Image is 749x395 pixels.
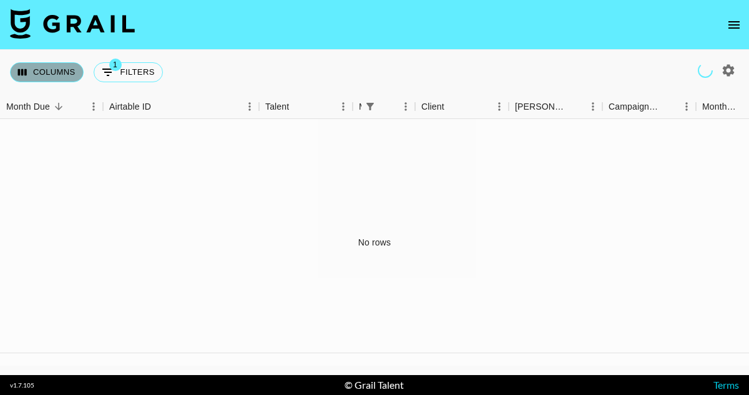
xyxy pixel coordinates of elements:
button: Menu [334,97,353,116]
button: open drawer [722,12,747,37]
div: Talent [259,95,353,119]
button: Sort [289,98,306,115]
div: Client [421,95,444,119]
button: Menu [240,97,259,116]
div: Month Due [6,95,50,119]
button: Menu [490,97,509,116]
button: Sort [566,98,584,115]
div: Airtable ID [109,95,151,119]
button: Menu [584,97,602,116]
button: Sort [151,98,169,115]
div: [PERSON_NAME] [515,95,566,119]
button: Sort [660,98,677,115]
div: 1 active filter [361,98,379,115]
div: Booker [509,95,602,119]
button: Menu [84,97,103,116]
button: Menu [677,97,696,116]
div: Client [415,95,509,119]
div: Campaign (Type) [602,95,696,119]
a: Terms [713,379,739,391]
img: Grail Talent [10,9,135,39]
div: Campaign (Type) [609,95,660,119]
button: Show filters [94,62,163,82]
button: Show filters [361,98,379,115]
button: Sort [50,98,67,115]
button: Select columns [10,62,84,82]
button: Sort [444,98,462,115]
div: © Grail Talent [345,379,404,391]
div: Manager [353,95,415,119]
div: Month Due [702,95,738,119]
span: Refreshing users, talent, clients, campaigns, managers... [698,63,713,78]
button: Menu [396,97,415,116]
div: Airtable ID [103,95,259,119]
div: Manager [359,95,361,119]
span: 1 [109,59,122,71]
div: v 1.7.105 [10,381,34,389]
div: Talent [265,95,289,119]
button: Sort [379,98,396,115]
